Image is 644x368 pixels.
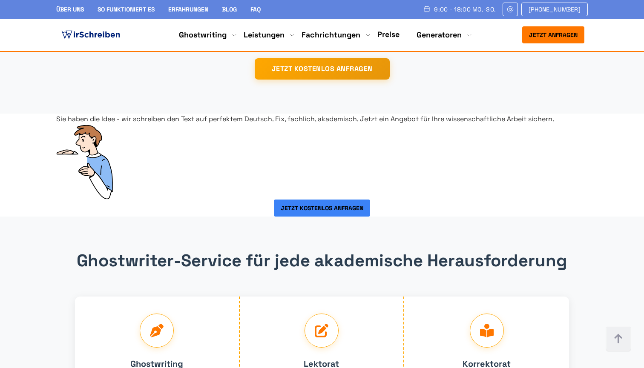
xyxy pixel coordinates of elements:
[529,6,581,13] span: [PHONE_NUMBER]
[315,324,328,337] img: Lektorat
[179,30,227,40] a: Ghostwriting
[222,6,237,13] a: Blog
[377,29,400,39] a: Preise
[423,6,431,12] img: Schedule
[417,30,462,40] a: Generatoren
[302,30,360,40] a: Fachrichtungen
[521,3,588,16] a: [PHONE_NUMBER]
[168,6,208,13] a: Erfahrungen
[56,6,84,13] a: Über uns
[60,29,122,41] img: logo ghostwriter-österreich
[244,30,285,40] a: Leistungen
[434,6,496,13] span: 9:00 - 18:00 Mo.-So.
[522,26,584,43] button: Jetzt anfragen
[150,324,164,337] img: Ghostwriting
[274,200,370,217] button: Jetzt kostenlos anfragen
[506,6,514,13] img: Email
[250,6,261,13] a: FAQ
[606,326,631,352] img: button top
[56,114,588,125] div: Sie haben die Idee - wir schreiben den Text auf perfektem Deutsch. Fix, fachlich, akademisch. Jet...
[255,58,390,80] button: JETZT KOSTENLOS ANFRAGEN
[98,6,155,13] a: So funktioniert es
[75,251,569,271] h2: Ghostwriter-Service für jede akademische Herausforderung
[480,324,494,337] img: Korrektorat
